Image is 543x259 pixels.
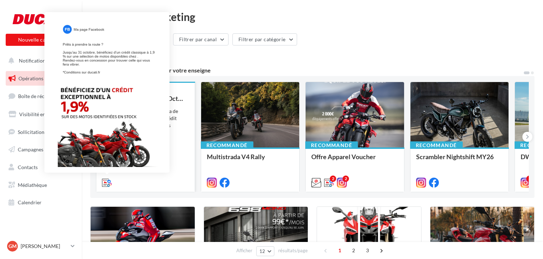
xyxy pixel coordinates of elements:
a: Visibilité en ligne [4,107,77,122]
span: Campagnes [18,146,43,152]
button: Filtrer par catégorie [232,33,297,45]
div: opérations [100,52,130,59]
span: 2 [348,245,359,256]
button: Nouvelle campagne [6,34,76,46]
a: Boîte de réception99+ [4,88,77,104]
span: Opérations [18,75,43,81]
a: Médiathèque [4,178,77,193]
div: Recommandé [96,82,149,90]
span: GM [9,243,17,250]
div: Scrambler Nightshift MY26 [416,153,503,167]
div: Recommandé [201,141,253,149]
div: Crédit Classique 1,9% - Octobre 2025 [102,95,189,102]
span: Contacts [18,164,38,170]
a: Sollicitation d'avis [4,125,77,140]
div: Opérations marketing [90,11,534,22]
a: Opérations [4,71,77,86]
div: 2 [343,176,349,182]
span: Calendrier [18,199,42,205]
a: Contacts [4,160,77,175]
a: Calendrier [4,195,77,210]
button: Filtrer par canal [173,33,229,45]
div: 5 [526,176,533,182]
span: Notifications [19,58,48,64]
div: Multistrada V4 Rally [207,153,294,167]
p: [PERSON_NAME] [21,243,68,250]
span: 1 [334,245,345,256]
div: Offre Apparel Voucher [311,153,398,167]
div: 6 opérations recommandées par votre enseigne [90,68,523,73]
span: Afficher [236,247,252,254]
div: 2 [330,176,336,182]
button: 12 [256,246,274,256]
button: Notifications 2 [4,53,75,68]
div: Recommandé [410,141,463,149]
span: Médiathèque [18,182,47,188]
span: résultats/page [278,247,308,254]
span: Sollicitation d'avis [18,129,58,135]
span: Boîte de réception [18,93,59,99]
a: GM [PERSON_NAME] [6,239,76,253]
div: 41 [90,51,130,59]
span: 12 [259,248,265,254]
div: Cette opération vous permettra de communiquer sur l'offre du crédit classique à 1,9% avec toutes ... [102,108,189,136]
div: 2 [66,58,72,64]
div: Recommandé [305,141,358,149]
span: Visibilité en ligne [19,111,57,117]
div: 99+ [63,94,73,99]
a: Campagnes [4,142,77,157]
span: 3 [362,245,373,256]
